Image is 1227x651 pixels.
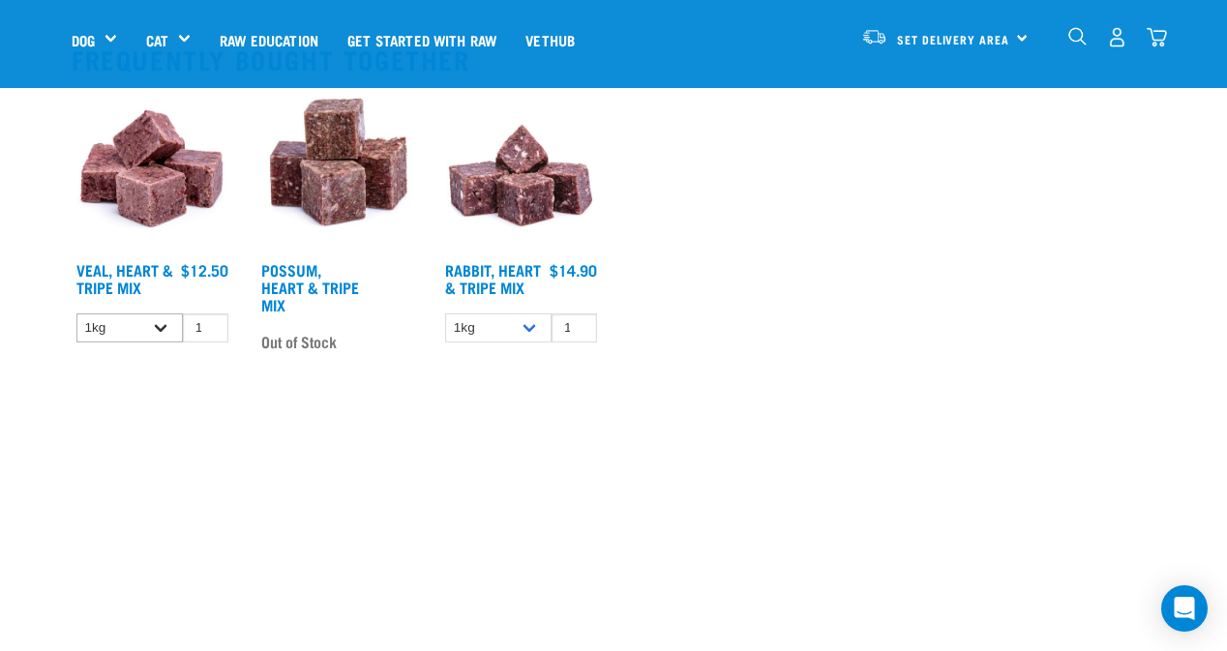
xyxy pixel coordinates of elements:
img: user.png [1107,27,1127,47]
img: 1175 Rabbit Heart Tripe Mix 01 [440,90,602,252]
img: home-icon-1@2x.png [1068,27,1087,45]
div: $14.90 [550,261,597,279]
img: 1067 Possum Heart Tripe Mix 01 [256,90,418,252]
a: Cat [146,29,168,51]
div: $12.50 [181,261,228,279]
a: Veal, Heart & Tripe Mix [76,265,173,291]
span: Set Delivery Area [897,36,1009,43]
input: 1 [552,313,597,343]
a: Dog [72,29,95,51]
img: home-icon@2x.png [1147,27,1167,47]
img: Cubes [72,90,233,252]
img: van-moving.png [861,28,887,45]
a: Vethub [511,1,589,78]
div: Open Intercom Messenger [1161,585,1208,632]
a: Get started with Raw [333,1,511,78]
a: Possum, Heart & Tripe Mix [261,265,359,309]
span: Out of Stock [261,327,337,356]
a: Rabbit, Heart & Tripe Mix [445,265,541,291]
a: Raw Education [205,1,333,78]
input: 1 [183,313,228,343]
